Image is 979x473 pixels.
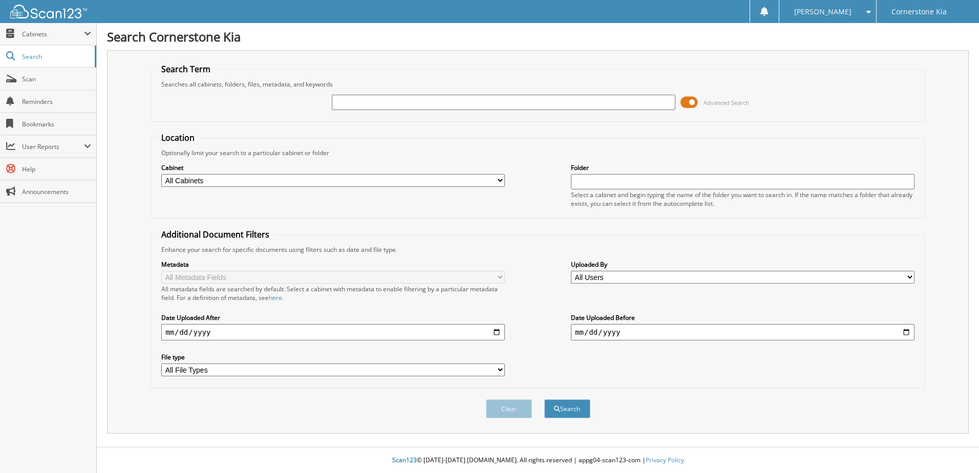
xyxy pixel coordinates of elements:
input: start [161,324,505,340]
legend: Search Term [156,63,216,75]
iframe: Chat Widget [928,424,979,473]
span: Announcements [22,187,91,196]
span: Cornerstone Kia [891,9,947,15]
div: Optionally limit your search to a particular cabinet or folder [156,148,920,157]
label: Folder [571,163,914,172]
label: Uploaded By [571,260,914,269]
input: end [571,324,914,340]
label: File type [161,353,505,361]
span: Scan [22,75,91,83]
span: [PERSON_NAME] [794,9,852,15]
img: scan123-logo-white.svg [10,5,87,18]
span: Reminders [22,97,91,106]
a: Privacy Policy [646,456,684,464]
span: Help [22,165,91,174]
legend: Additional Document Filters [156,229,274,240]
a: here [269,293,282,302]
div: Select a cabinet and begin typing the name of the folder you want to search in. If the name match... [571,190,914,208]
legend: Location [156,132,200,143]
div: Searches all cabinets, folders, files, metadata, and keywords [156,80,920,89]
div: © [DATE]-[DATE] [DOMAIN_NAME]. All rights reserved | appg04-scan123-com | [97,448,979,473]
label: Date Uploaded After [161,313,505,322]
span: Scan123 [392,456,417,464]
span: Bookmarks [22,120,91,128]
label: Date Uploaded Before [571,313,914,322]
button: Clear [486,399,532,418]
span: Advanced Search [704,99,749,106]
span: User Reports [22,142,84,151]
span: Search [22,52,90,61]
h1: Search Cornerstone Kia [107,28,969,45]
div: All metadata fields are searched by default. Select a cabinet with metadata to enable filtering b... [161,285,505,302]
button: Search [544,399,590,418]
div: Enhance your search for specific documents using filters such as date and file type. [156,245,920,254]
label: Cabinet [161,163,505,172]
label: Metadata [161,260,505,269]
span: Cabinets [22,30,84,38]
